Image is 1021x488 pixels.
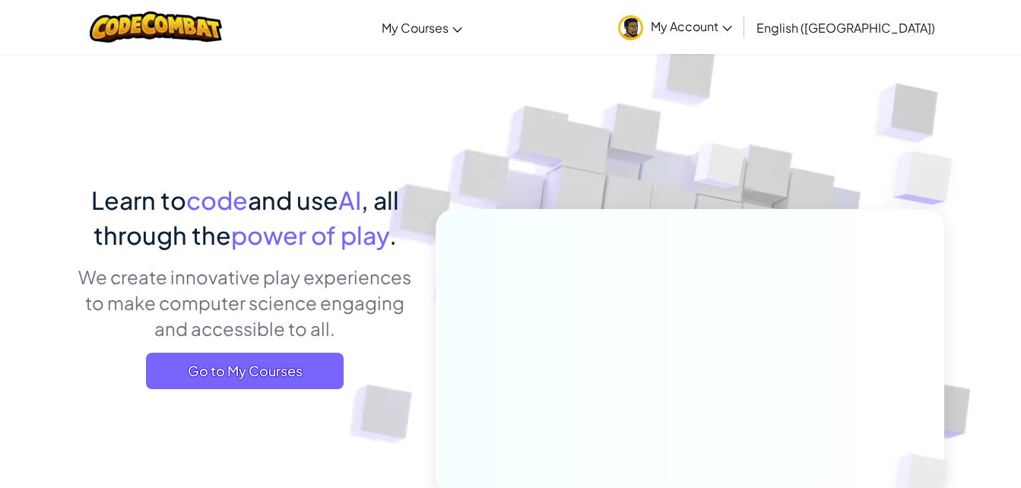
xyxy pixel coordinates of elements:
[863,114,994,242] img: Overlap cubes
[749,7,943,48] a: English ([GEOGRAPHIC_DATA])
[90,11,223,43] img: CodeCombat logo
[610,3,740,51] a: My Account
[389,220,397,250] span: .
[665,113,775,227] img: Overlap cubes
[78,264,413,341] p: We create innovative play experiences to make computer science engaging and accessible to all.
[756,20,935,36] span: English ([GEOGRAPHIC_DATA])
[374,7,470,48] a: My Courses
[338,185,361,215] span: AI
[651,18,732,34] span: My Account
[91,185,186,215] span: Learn to
[146,353,344,389] a: Go to My Courses
[186,185,248,215] span: code
[382,20,449,36] span: My Courses
[248,185,338,215] span: and use
[618,15,643,40] img: avatar
[231,220,389,250] span: power of play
